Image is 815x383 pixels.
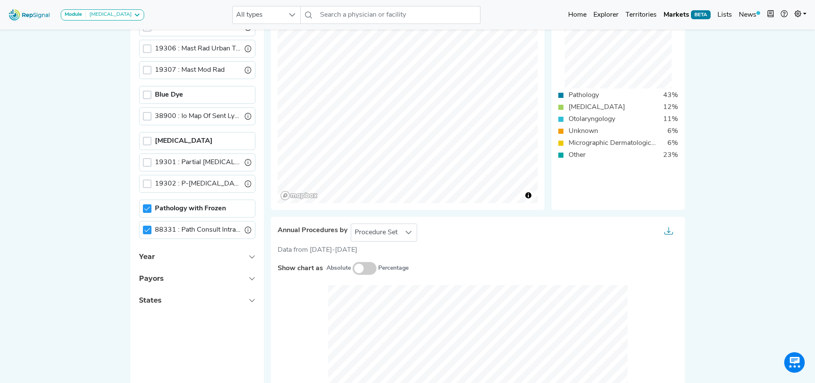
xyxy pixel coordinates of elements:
[278,263,323,274] label: Show chart as
[61,9,144,21] button: Module[MEDICAL_DATA]
[658,90,683,100] div: 43%
[563,126,603,136] div: Unknown
[155,111,241,121] label: Io Map Of Sent Lymph Node
[662,138,683,148] div: 6%
[378,264,409,273] small: Percentage
[351,224,401,241] span: Procedure Set
[155,44,241,54] label: Mast Rad Urban Type
[714,6,735,24] a: Lists
[155,65,225,75] label: Mast Mod Rad
[317,6,480,24] input: Search a physician or facility
[563,138,662,148] div: Micrographic Dermatologic Surgery (Mds)
[658,102,683,112] div: 12%
[155,157,241,168] label: Partial Mastectomy
[130,268,264,289] button: Payors
[563,150,591,160] div: Other
[233,6,284,24] span: All types
[130,289,264,311] button: States
[565,6,590,24] a: Home
[130,246,264,268] button: Year
[326,264,351,273] small: Absolute
[563,102,630,112] div: [MEDICAL_DATA]
[86,12,132,18] div: [MEDICAL_DATA]
[590,6,622,24] a: Explorer
[563,114,620,124] div: Otolaryngology
[155,225,241,235] label: Path Consult Intraop 1 Bloc
[155,90,183,100] label: Blue Dye
[660,6,714,24] a: MarketsBETA
[155,136,213,146] label: Lumpectomy
[735,6,764,24] a: News
[155,203,226,214] label: Pathology with Frozen
[658,150,683,160] div: 23%
[278,245,678,255] div: Data from [DATE]-[DATE]
[659,224,678,241] button: Export as...
[278,227,347,235] span: Annual Procedures by
[280,191,318,200] a: Mapbox logo
[764,6,777,24] button: Intel Book
[139,274,163,283] span: Payors
[622,6,660,24] a: Territories
[662,126,683,136] div: 6%
[563,90,604,100] div: Pathology
[691,10,711,19] span: BETA
[526,191,531,200] span: Toggle attribution
[65,12,82,17] strong: Module
[155,179,241,189] label: P-Mastectomy W/Ln Removal
[523,190,533,200] button: Toggle attribution
[139,296,161,304] span: States
[139,253,155,261] span: Year
[658,114,683,124] div: 11%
